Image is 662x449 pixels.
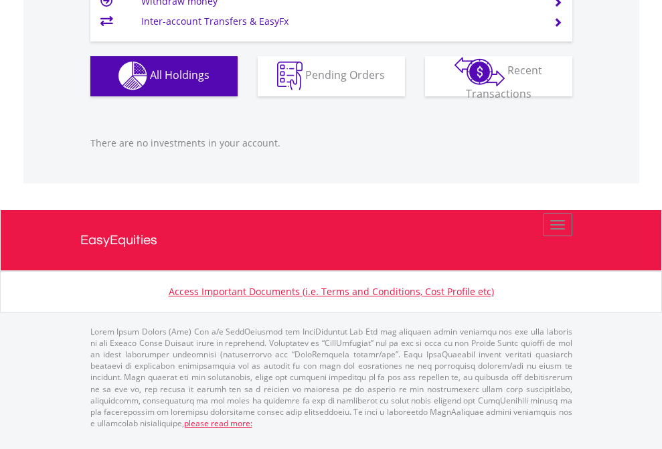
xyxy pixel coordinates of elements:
span: Pending Orders [305,68,385,82]
button: All Holdings [90,56,238,96]
img: holdings-wht.png [118,62,147,90]
img: transactions-zar-wht.png [454,57,505,86]
a: EasyEquities [80,210,582,270]
img: pending_instructions-wht.png [277,62,303,90]
td: Inter-account Transfers & EasyFx [141,11,537,31]
span: All Holdings [150,68,210,82]
span: Recent Transactions [466,63,543,101]
p: Lorem Ipsum Dolors (Ame) Con a/e SeddOeiusmod tem InciDiduntut Lab Etd mag aliquaen admin veniamq... [90,326,572,429]
a: Access Important Documents (i.e. Terms and Conditions, Cost Profile etc) [169,285,494,298]
p: There are no investments in your account. [90,137,572,150]
a: please read more: [184,418,252,429]
button: Recent Transactions [425,56,572,96]
button: Pending Orders [258,56,405,96]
